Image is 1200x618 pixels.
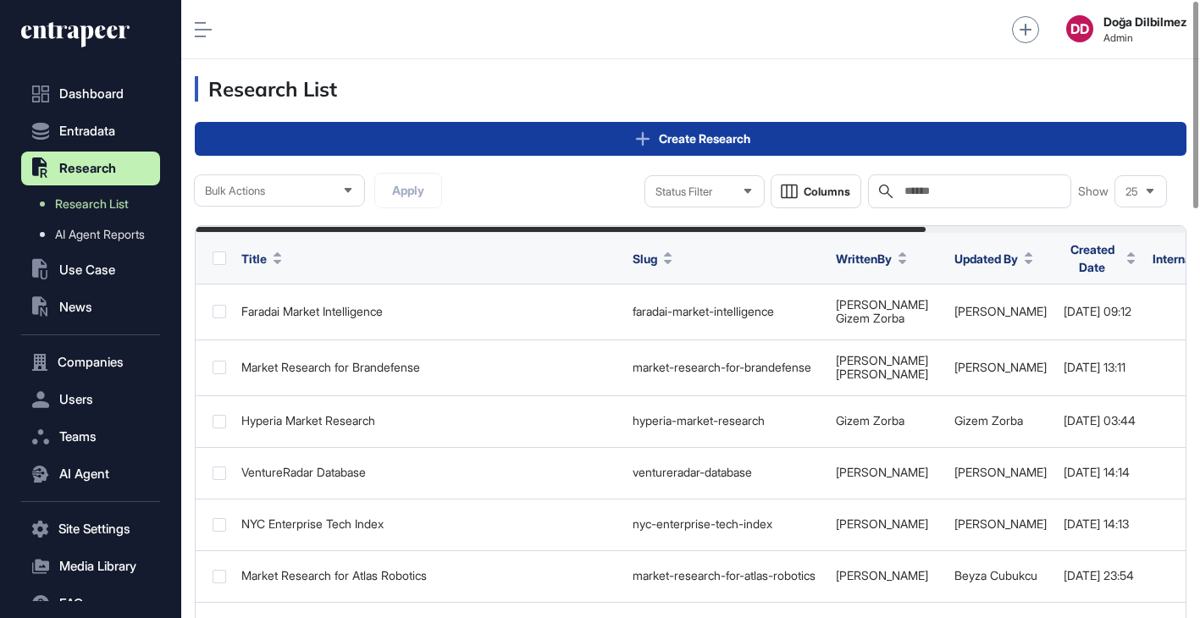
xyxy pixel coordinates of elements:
span: Users [59,393,93,406]
button: Companies [21,345,160,379]
span: Companies [58,356,124,369]
div: faradai-market-intelligence [633,305,819,318]
span: Use Case [59,263,115,277]
span: 25 [1125,185,1138,198]
span: News [59,301,92,314]
div: [DATE] 03:44 [1064,414,1136,428]
a: AI Agent Reports [30,219,160,250]
span: Columns [804,185,850,198]
div: market-research-for-brandefense [633,361,819,374]
button: Columns [771,174,861,208]
a: [PERSON_NAME] [954,304,1047,318]
span: Site Settings [58,522,130,536]
a: [PERSON_NAME] [836,568,928,582]
button: WrittenBy [836,250,907,268]
button: Title [241,250,282,268]
button: Media Library [21,549,160,583]
a: [PERSON_NAME] [954,465,1047,479]
a: [PERSON_NAME] [954,360,1047,374]
button: AI Agent [21,457,160,491]
a: Research List [30,189,160,219]
a: [PERSON_NAME] [836,367,928,381]
button: Site Settings [21,512,160,546]
div: Market Research for Brandefense [241,361,616,374]
span: Updated By [954,250,1018,268]
a: Gizem Zorba [836,311,904,325]
span: Entradata [59,124,115,138]
span: Status Filter [655,185,712,198]
span: Created Date [1064,240,1120,276]
span: Media Library [59,560,136,573]
a: Beyza Cubukcu [954,568,1037,582]
button: Created Date [1064,240,1136,276]
span: Dashboard [59,87,124,101]
div: VentureRadar Database [241,466,616,479]
a: [PERSON_NAME] [836,353,928,367]
button: Use Case [21,253,160,287]
div: Market Research for Atlas Robotics [241,569,616,582]
div: [DATE] 14:14 [1064,466,1136,479]
span: WrittenBy [836,250,892,268]
button: Updated By [954,250,1033,268]
button: Entradata [21,114,160,148]
span: AI Agent [59,467,109,481]
a: [PERSON_NAME] [836,465,928,479]
button: News [21,290,160,324]
div: nyc-enterprise-tech-index [633,517,819,531]
button: DD [1066,15,1093,42]
div: Faradai Market Intelligence [241,305,616,318]
span: Teams [59,430,97,444]
span: Research [59,162,116,175]
div: ventureradar-database [633,466,819,479]
div: market-research-for-atlas-robotics [633,569,819,582]
div: [DATE] 23:54 [1064,569,1136,582]
a: [PERSON_NAME] [836,297,928,312]
div: NYC Enterprise Tech Index [241,517,616,531]
a: Gizem Zorba [954,413,1023,428]
div: [DATE] 14:13 [1064,517,1136,531]
strong: Doğa Dilbilmez [1103,15,1186,29]
button: Slug [633,250,672,268]
a: [PERSON_NAME] [836,516,928,531]
span: AI Agent Reports [55,228,145,241]
div: Hyperia Market Research [241,414,616,428]
div: [DATE] 13:11 [1064,361,1136,374]
a: Gizem Zorba [836,413,904,428]
span: Title [241,250,267,268]
span: Bulk Actions [205,185,265,197]
span: Slug [633,250,657,268]
span: Admin [1103,32,1186,44]
span: FAQ [59,597,83,610]
span: Show [1078,185,1109,198]
div: [DATE] 09:12 [1064,305,1136,318]
a: Create Research [195,122,1186,156]
button: Users [21,383,160,417]
div: hyperia-market-research [633,414,819,428]
button: Teams [21,420,160,454]
a: Dashboard [21,77,160,111]
span: Research List [55,197,129,211]
h3: Research List [195,76,1186,102]
a: [PERSON_NAME] [954,516,1047,531]
button: Research [21,152,160,185]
